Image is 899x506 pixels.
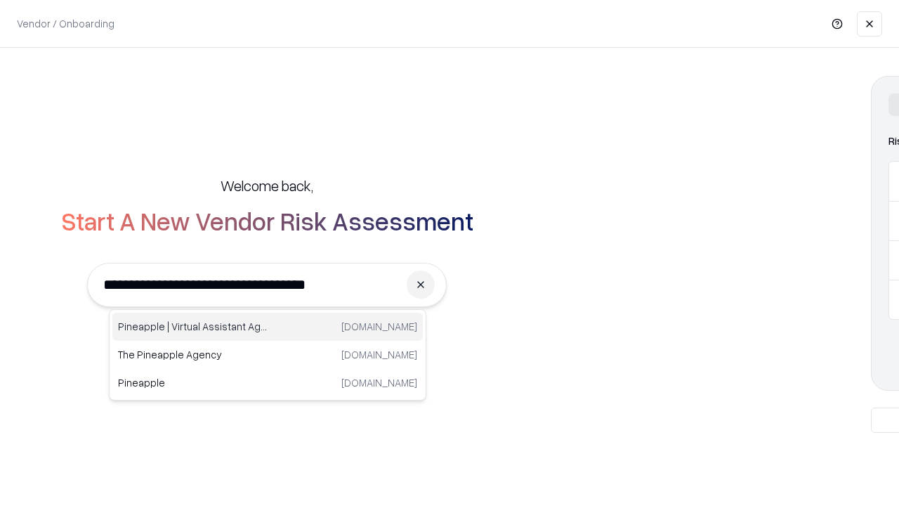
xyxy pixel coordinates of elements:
[118,375,268,390] p: Pineapple
[61,207,473,235] h2: Start A New Vendor Risk Assessment
[17,16,114,31] p: Vendor / Onboarding
[221,176,313,195] h5: Welcome back,
[341,319,417,334] p: [DOMAIN_NAME]
[118,319,268,334] p: Pineapple | Virtual Assistant Agency
[341,375,417,390] p: [DOMAIN_NAME]
[118,347,268,362] p: The Pineapple Agency
[341,347,417,362] p: [DOMAIN_NAME]
[109,309,426,401] div: Suggestions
